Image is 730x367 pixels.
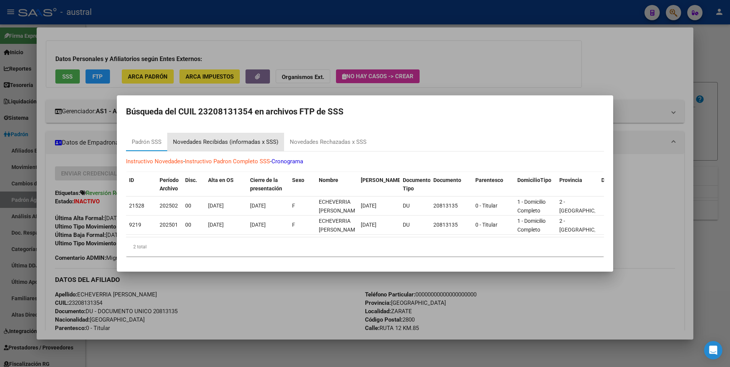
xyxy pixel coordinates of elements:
span: Cierre de la presentación [250,177,282,192]
span: F [292,203,295,209]
div: 20813135 [433,221,469,229]
datatable-header-cell: Documento [430,172,472,197]
span: 0 - Titular [475,203,497,209]
a: Instructivo Padron Completo SSS [185,158,270,165]
p: - - [126,157,604,166]
span: Alta en OS [208,177,234,183]
span: Nombre [319,177,338,183]
datatable-header-cell: Departamento [598,172,640,197]
datatable-header-cell: Cierre de la presentación [247,172,289,197]
span: Parentesco [475,177,503,183]
datatable-header-cell: Provincia [556,172,598,197]
h2: Búsqueda del CUIL 23208131354 en archivos FTP de SSS [126,105,604,119]
span: ID [129,177,134,183]
span: [DATE] [250,222,266,228]
datatable-header-cell: Alta en OS [205,172,247,197]
span: [DATE] [208,222,224,228]
span: Período Archivo [160,177,179,192]
span: ECHEVERRIA DANIELA M. [319,218,360,233]
span: Documento [433,177,461,183]
span: 1 - Domicilio Completo [517,218,546,233]
div: 00 [185,201,202,210]
div: Padrón SSS [132,138,162,146]
span: Disc. [185,177,197,183]
span: [PERSON_NAME]. [361,177,404,183]
span: 21528 [129,203,144,209]
datatable-header-cell: Fecha Nac. [358,172,400,197]
span: [DATE] [361,203,376,209]
div: DU [403,201,427,210]
span: 9219 [129,222,141,228]
span: 2 - [GEOGRAPHIC_DATA] [559,218,611,233]
div: Novedades Recibidas (informadas x SSS) [173,138,278,146]
datatable-header-cell: DomicilioTipo [514,172,556,197]
datatable-header-cell: Documento Tipo [400,172,430,197]
span: 202502 [160,203,178,209]
span: 0 - Titular [475,222,497,228]
span: [DATE] [361,222,376,228]
div: 00 [185,221,202,229]
span: 2 - [GEOGRAPHIC_DATA] [559,199,611,214]
span: 1 - Domicilio Completo [517,199,546,214]
a: Cronograma [271,158,303,165]
div: 20813135 [433,201,469,210]
a: Instructivo Novedades [126,158,183,165]
div: Open Intercom Messenger [704,341,722,359]
datatable-header-cell: Período Archivo [157,172,182,197]
span: DomicilioTipo [517,177,551,183]
datatable-header-cell: Sexo [289,172,316,197]
datatable-header-cell: Disc. [182,172,205,197]
span: Documento Tipo [403,177,431,192]
datatable-header-cell: ID [126,172,157,197]
span: Provincia [559,177,582,183]
div: 2 total [126,237,604,256]
datatable-header-cell: Parentesco [472,172,514,197]
div: DU [403,221,427,229]
span: [DATE] [250,203,266,209]
datatable-header-cell: Nombre [316,172,358,197]
span: Departamento [601,177,636,183]
span: ECHEVERRIA DANIELA M. [319,199,360,214]
span: F [292,222,295,228]
span: Sexo [292,177,304,183]
div: Novedades Rechazadas x SSS [290,138,367,146]
span: 202501 [160,222,178,228]
span: [DATE] [208,203,224,209]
